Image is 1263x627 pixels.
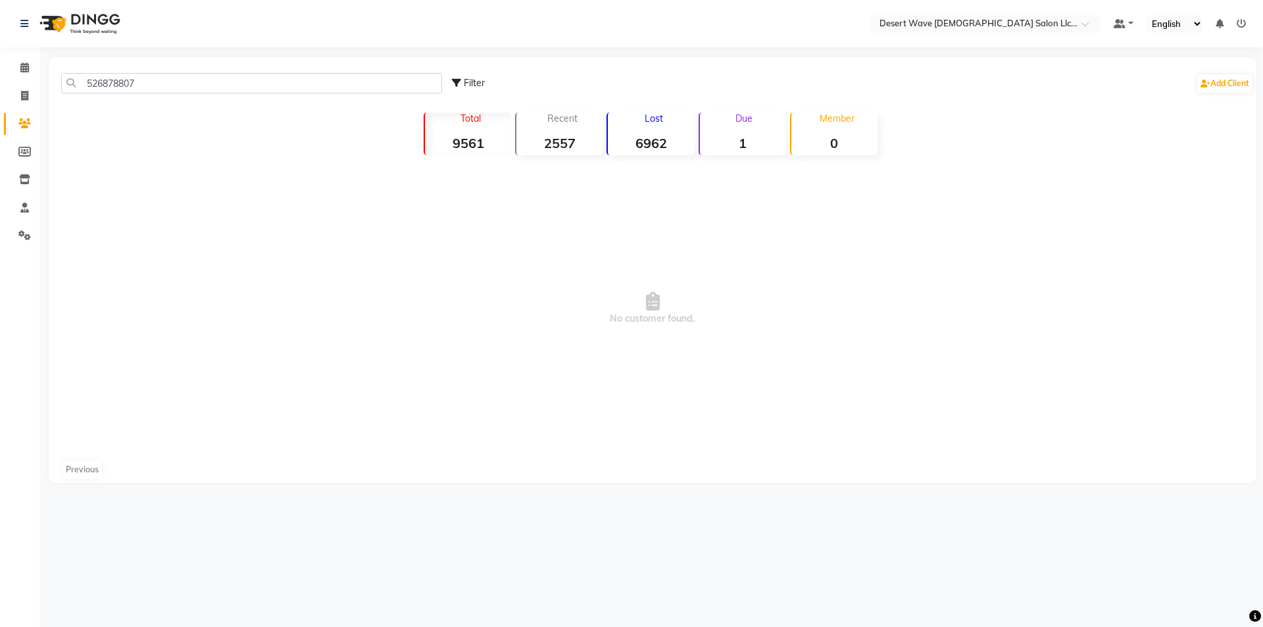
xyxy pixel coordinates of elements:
img: logo [34,5,124,42]
strong: 9561 [425,135,511,151]
span: Filter [464,77,485,89]
input: Search by Name/Mobile/Email/Code [61,73,442,93]
strong: 6962 [608,135,694,151]
strong: 1 [700,135,786,151]
span: No customer found. [49,161,1256,457]
p: Total [430,113,511,124]
strong: 2557 [516,135,603,151]
p: Lost [613,113,694,124]
p: Recent [522,113,603,124]
p: Member [797,113,878,124]
strong: 0 [791,135,878,151]
a: Add Client [1197,74,1252,93]
p: Due [703,113,786,124]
